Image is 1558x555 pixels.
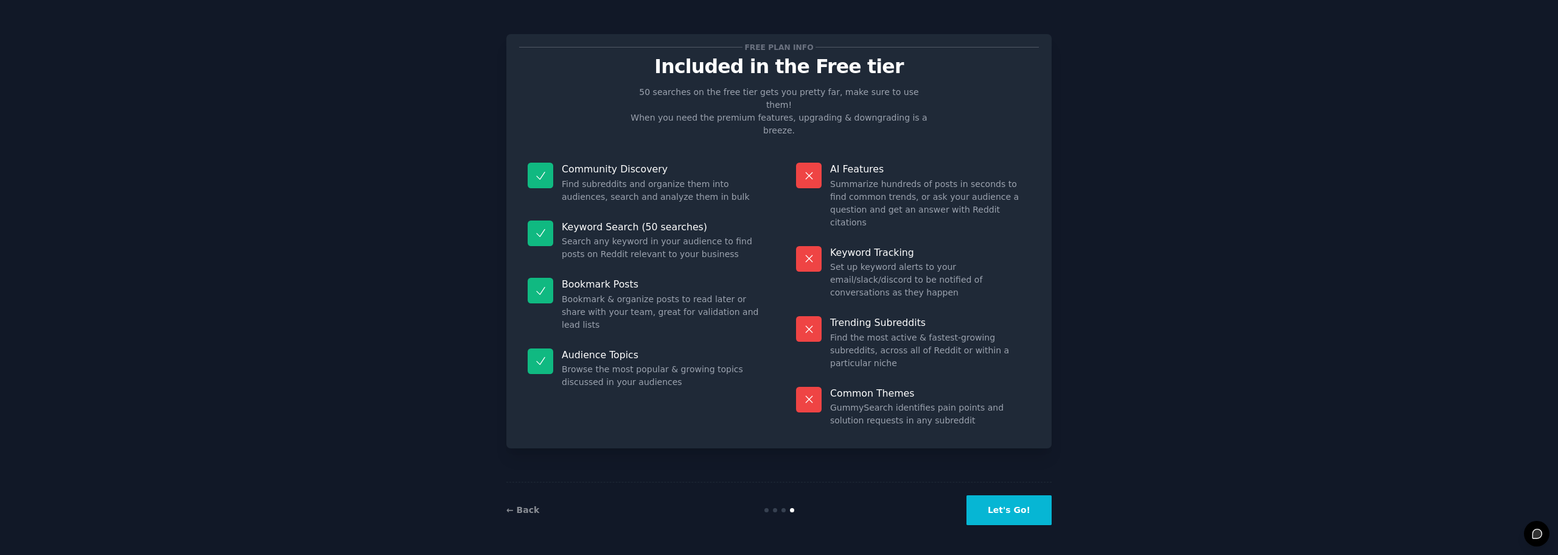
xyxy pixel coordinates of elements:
[562,293,762,331] dd: Bookmark & organize posts to read later or share with your team, great for validation and lead lists
[562,221,762,233] p: Keyword Search (50 searches)
[742,41,816,54] span: Free plan info
[830,401,1030,427] dd: GummySearch identifies pain points and solution requests in any subreddit
[626,86,932,137] p: 50 searches on the free tier gets you pretty far, make sure to use them! When you need the premiu...
[966,495,1052,525] button: Let's Go!
[562,178,762,203] dd: Find subreddits and organize them into audiences, search and analyze them in bulk
[506,505,539,515] a: ← Back
[830,163,1030,175] p: AI Features
[830,331,1030,370] dd: Find the most active & fastest-growing subreddits, across all of Reddit or within a particular niche
[562,278,762,291] p: Bookmark Posts
[830,178,1030,229] dd: Summarize hundreds of posts in seconds to find common trends, or ask your audience a question and...
[562,235,762,261] dd: Search any keyword in your audience to find posts on Reddit relevant to your business
[562,363,762,389] dd: Browse the most popular & growing topics discussed in your audiences
[562,348,762,361] p: Audience Topics
[830,316,1030,329] p: Trending Subreddits
[519,56,1039,77] p: Included in the Free tier
[562,163,762,175] p: Community Discovery
[830,261,1030,299] dd: Set up keyword alerts to your email/slack/discord to be notified of conversations as they happen
[830,387,1030,400] p: Common Themes
[830,246,1030,259] p: Keyword Tracking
